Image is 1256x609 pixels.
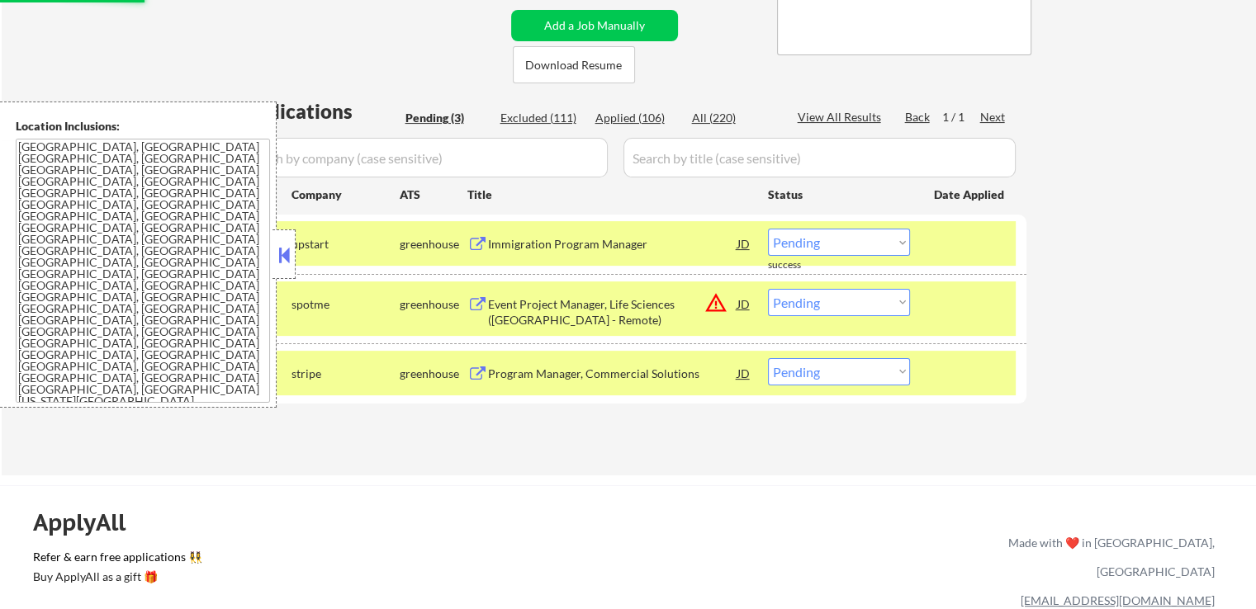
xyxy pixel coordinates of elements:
div: Buy ApplyAll as a gift 🎁 [33,571,198,583]
div: Event Project Manager, Life Sciences ([GEOGRAPHIC_DATA] - Remote) [488,296,737,328]
div: Program Manager, Commercial Solutions [488,366,737,382]
div: Location Inclusions: [16,118,270,135]
div: Company [291,186,400,203]
div: Date Applied [934,186,1007,203]
div: stripe [291,366,400,382]
div: JD [736,229,752,258]
div: Next [980,109,1007,125]
div: ATS [400,186,467,203]
div: JD [736,289,752,319]
div: Applications [236,101,400,121]
div: greenhouse [400,366,467,382]
button: Add a Job Manually [511,10,678,41]
div: JD [736,358,752,388]
div: Pending (3) [405,110,488,126]
div: Immigration Program Manager [488,236,737,253]
a: Buy ApplyAll as a gift 🎁 [33,569,198,589]
div: Title [467,186,752,203]
div: spotme [291,296,400,313]
input: Search by title (case sensitive) [623,138,1016,177]
a: [EMAIL_ADDRESS][DOMAIN_NAME] [1021,593,1215,607]
div: Made with ❤️ in [GEOGRAPHIC_DATA], [GEOGRAPHIC_DATA] [1002,528,1215,586]
div: Back [905,109,931,125]
div: greenhouse [400,236,467,253]
div: Excluded (111) [500,110,583,126]
input: Search by company (case sensitive) [236,138,608,177]
div: greenhouse [400,296,467,313]
div: All (220) [692,110,775,126]
button: warning_amber [704,291,728,314]
div: ApplyAll [33,508,145,536]
div: upstart [291,236,400,253]
div: 1 / 1 [942,109,980,125]
button: Download Resume [513,46,635,83]
div: View All Results [798,109,886,125]
div: Status [768,179,910,209]
a: Refer & earn free applications 👯‍♀️ [33,551,663,569]
div: success [768,258,834,272]
div: Applied (106) [595,110,678,126]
